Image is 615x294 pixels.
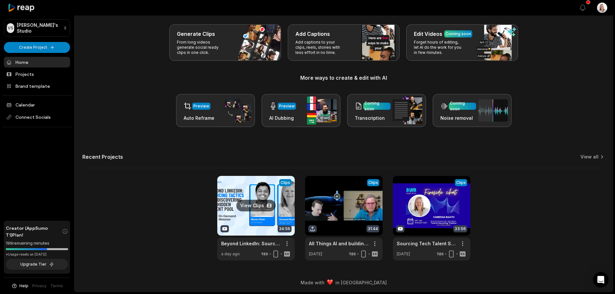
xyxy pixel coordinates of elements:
[4,111,70,123] span: Connect Socials
[6,225,62,238] span: Creator (AppSumo T1) Plan!
[4,81,70,91] a: Brand template
[193,103,209,109] div: Preview
[19,283,28,289] span: Help
[82,74,605,82] h3: More ways to create & edit with AI
[82,154,123,160] h2: Recent Projects
[50,283,63,289] a: Terms
[440,115,476,121] h3: Noise removal
[414,40,464,55] p: Forget hours of editing, let AI do the work for you in few minutes.
[17,22,61,34] p: [PERSON_NAME]'s Studio
[364,100,389,112] div: Coming soon
[309,240,368,247] a: All Things AI and building my own GPT_ [PERSON_NAME]
[307,96,337,125] img: ai_dubbing.png
[593,272,609,288] div: Open Intercom Messenger
[450,100,475,112] div: Coming soon
[327,279,333,285] img: heart emoji
[414,30,442,38] h3: Edit Videos
[397,240,456,247] a: Sourcing Tech Talent Smarter: AI Hacks with [PERSON_NAME]
[269,115,296,121] h3: AI Dubbing
[4,42,70,53] button: Create Project
[11,283,28,289] button: Help
[446,31,471,37] div: Coming soon
[177,40,227,55] p: From long videos generate social ready clips in one click.
[295,30,330,38] h3: Add Captions
[4,57,70,67] a: Home
[80,279,607,286] div: Made with in [GEOGRAPHIC_DATA]
[6,252,68,257] div: *Usage resets on [DATE]
[221,98,251,123] img: auto_reframe.png
[279,103,295,109] div: Preview
[221,240,281,247] a: Beyond LinkedIn: Sourcing Tactics for Discovering the Hidden Talent Pool
[393,96,422,124] img: transcription.png
[580,154,599,160] a: View all
[6,259,68,270] button: Upgrade Tier
[355,115,391,121] h3: Transcription
[4,99,70,110] a: Calendar
[177,30,215,38] h3: Generate Clips
[184,115,214,121] h3: Auto Reframe
[32,283,46,289] a: Privacy
[4,69,70,79] a: Projects
[478,99,508,122] img: noise_removal.png
[7,23,14,33] div: VS
[6,240,68,247] div: 199 remaining minutes
[295,40,345,55] p: Add captions to your clips, reels, stories with less effort in no time.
